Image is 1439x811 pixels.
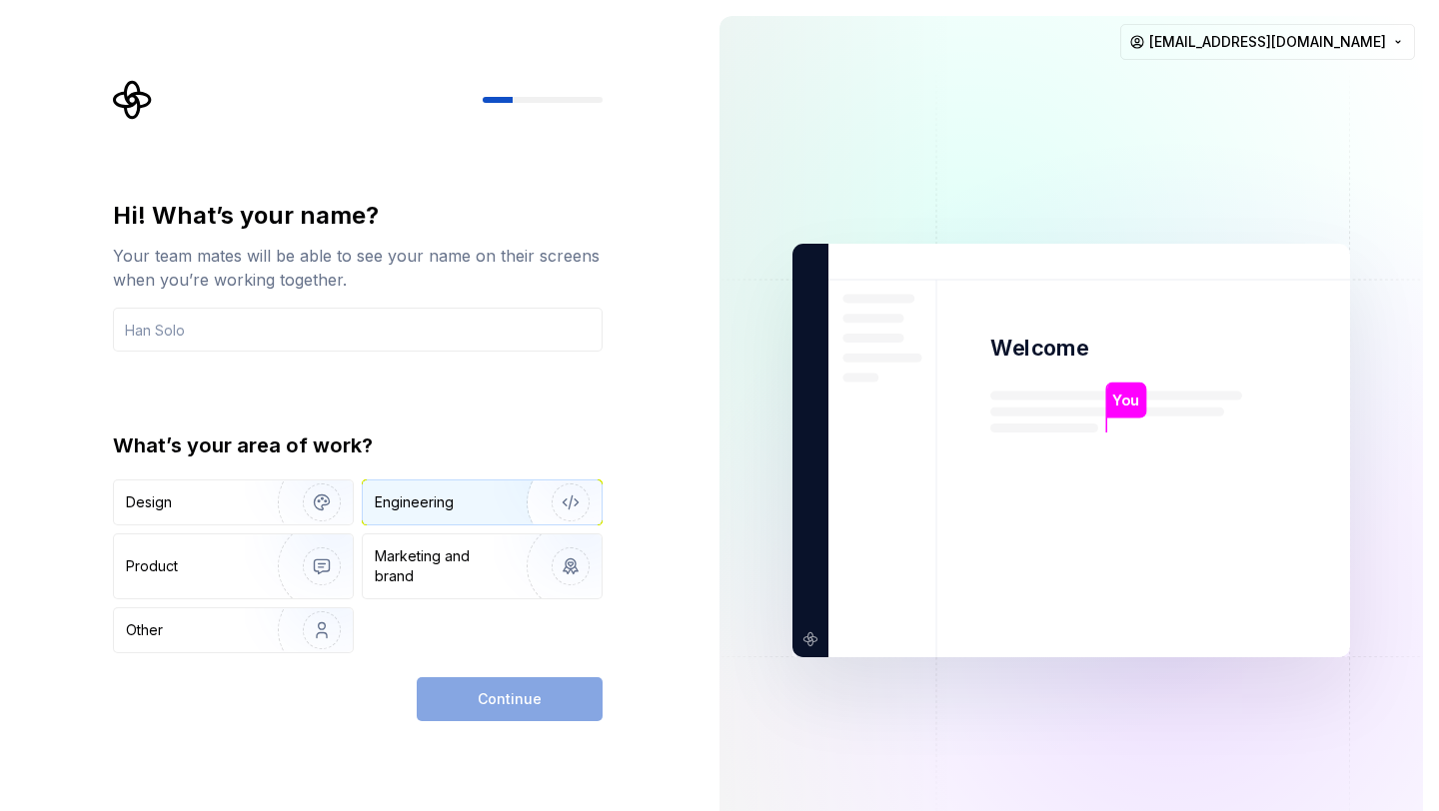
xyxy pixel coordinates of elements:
[1120,24,1415,60] button: [EMAIL_ADDRESS][DOMAIN_NAME]
[113,431,603,459] div: What’s your area of work?
[113,200,603,232] div: Hi! What’s your name?
[113,308,603,352] input: Han Solo
[126,556,178,576] div: Product
[126,620,163,640] div: Other
[1112,390,1139,411] p: You
[1149,32,1386,52] span: [EMAIL_ADDRESS][DOMAIN_NAME]
[113,80,153,120] svg: Supernova Logo
[113,244,603,292] div: Your team mates will be able to see your name on their screens when you’re working together.
[126,492,172,512] div: Design
[990,334,1088,363] p: Welcome
[375,492,454,512] div: Engineering
[375,546,510,586] div: Marketing and brand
